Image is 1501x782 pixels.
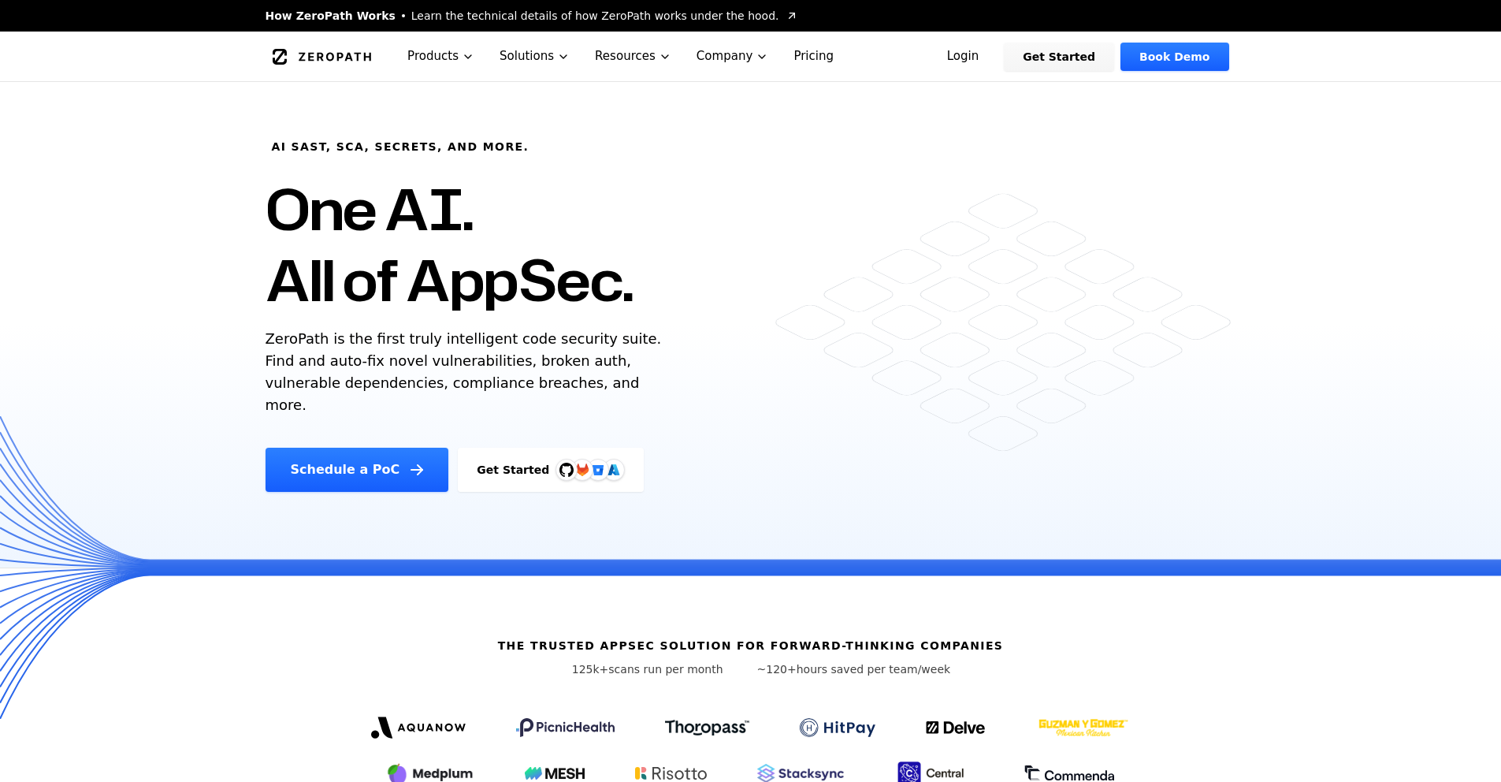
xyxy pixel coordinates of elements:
[266,8,396,24] span: How ZeroPath Works
[1004,43,1114,71] a: Get Started
[498,638,1004,654] h6: The Trusted AppSec solution for forward-thinking companies
[559,463,574,477] img: GitHub
[567,454,598,486] img: GitLab
[781,32,846,81] a: Pricing
[684,32,782,81] button: Company
[395,32,487,81] button: Products
[247,32,1255,81] nav: Global
[665,720,749,735] img: Thoropass
[266,328,669,416] p: ZeroPath is the first truly intelligent code security suite. Find and auto-fix novel vulnerabilit...
[458,448,644,492] a: Get StartedGitHubGitLabAzure
[1037,709,1130,747] img: GYG
[757,663,797,676] span: ~120+
[266,8,798,24] a: How ZeroPath WorksLearn the technical details of how ZeroPath works under the hood.
[1120,43,1228,71] a: Book Demo
[928,43,998,71] a: Login
[525,767,585,780] img: Mesh
[266,173,633,315] h1: One AI. All of AppSec.
[266,448,449,492] a: Schedule a PoC
[582,32,684,81] button: Resources
[572,663,609,676] span: 125k+
[551,661,745,677] p: scans run per month
[589,461,607,479] svg: Bitbucket
[411,8,779,24] span: Learn the technical details of how ZeroPath works under the hood.
[757,661,951,677] p: hours saved per team/week
[487,32,582,81] button: Solutions
[607,464,620,476] img: Azure
[272,139,529,155] h6: AI SAST, SCA, Secrets, and more.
